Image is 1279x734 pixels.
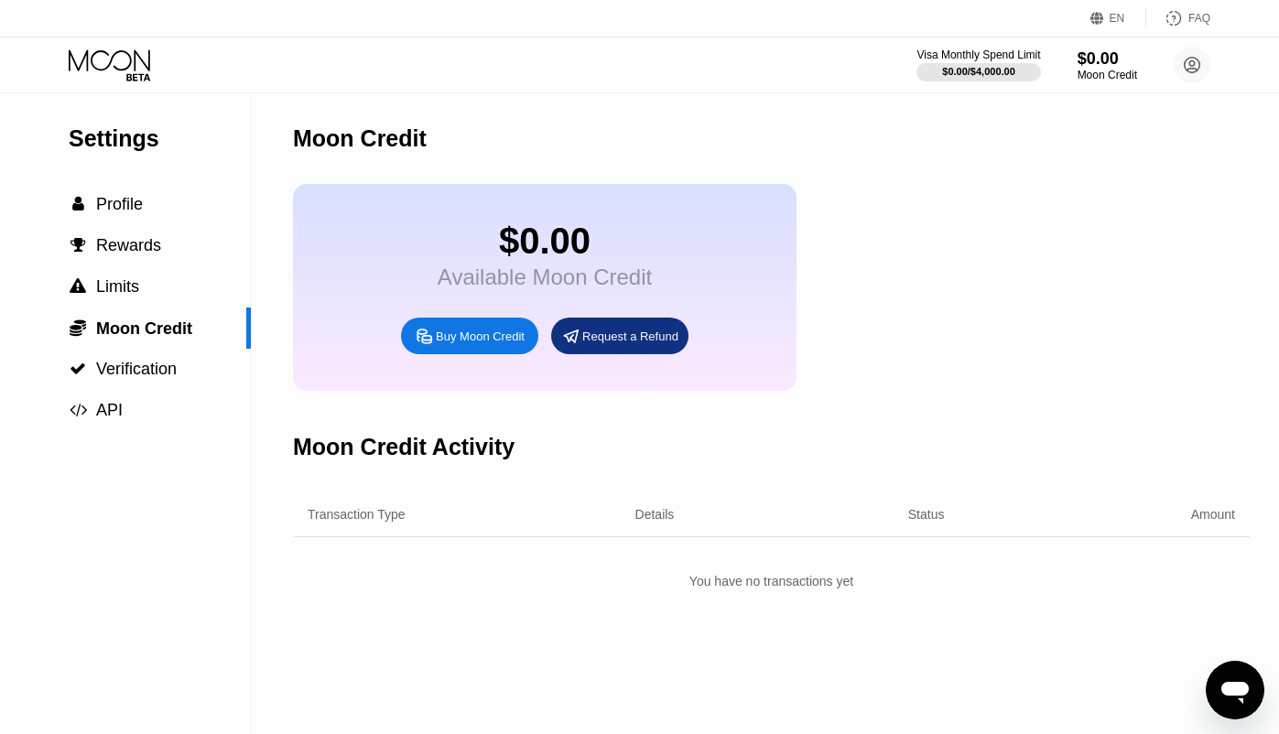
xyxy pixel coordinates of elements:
[1078,49,1137,81] div: $0.00Moon Credit
[96,236,161,254] span: Rewards
[1110,12,1125,25] div: EN
[69,402,87,418] div: 
[401,318,538,354] div: Buy Moon Credit
[72,196,84,212] span: 
[70,402,87,418] span: 
[916,49,1040,81] div: Visa Monthly Spend Limit$0.00/$4,000.00
[908,507,945,522] div: Status
[69,278,87,295] div: 
[69,361,87,377] div: 
[916,49,1040,61] div: Visa Monthly Spend Limit
[1090,9,1146,27] div: EN
[308,507,406,522] div: Transaction Type
[69,237,87,254] div: 
[438,264,652,290] div: Available Moon Credit
[293,434,515,460] div: Moon Credit Activity
[1188,12,1210,25] div: FAQ
[96,277,139,296] span: Limits
[70,318,86,337] span: 
[96,360,177,378] span: Verification
[436,329,525,344] div: Buy Moon Credit
[96,319,192,338] span: Moon Credit
[70,361,86,377] span: 
[438,221,652,262] div: $0.00
[551,318,688,354] div: Request a Refund
[942,66,1015,77] div: $0.00 / $4,000.00
[69,196,87,212] div: 
[1191,507,1235,522] div: Amount
[293,125,427,152] div: Moon Credit
[1078,69,1137,81] div: Moon Credit
[70,237,86,254] span: 
[69,318,87,337] div: 
[1206,661,1264,719] iframe: Button to launch messaging window
[582,329,678,344] div: Request a Refund
[635,507,675,522] div: Details
[1146,9,1210,27] div: FAQ
[69,125,251,152] div: Settings
[293,565,1250,598] div: You have no transactions yet
[96,401,123,419] span: API
[96,195,143,213] span: Profile
[70,278,86,295] span: 
[1078,49,1137,69] div: $0.00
